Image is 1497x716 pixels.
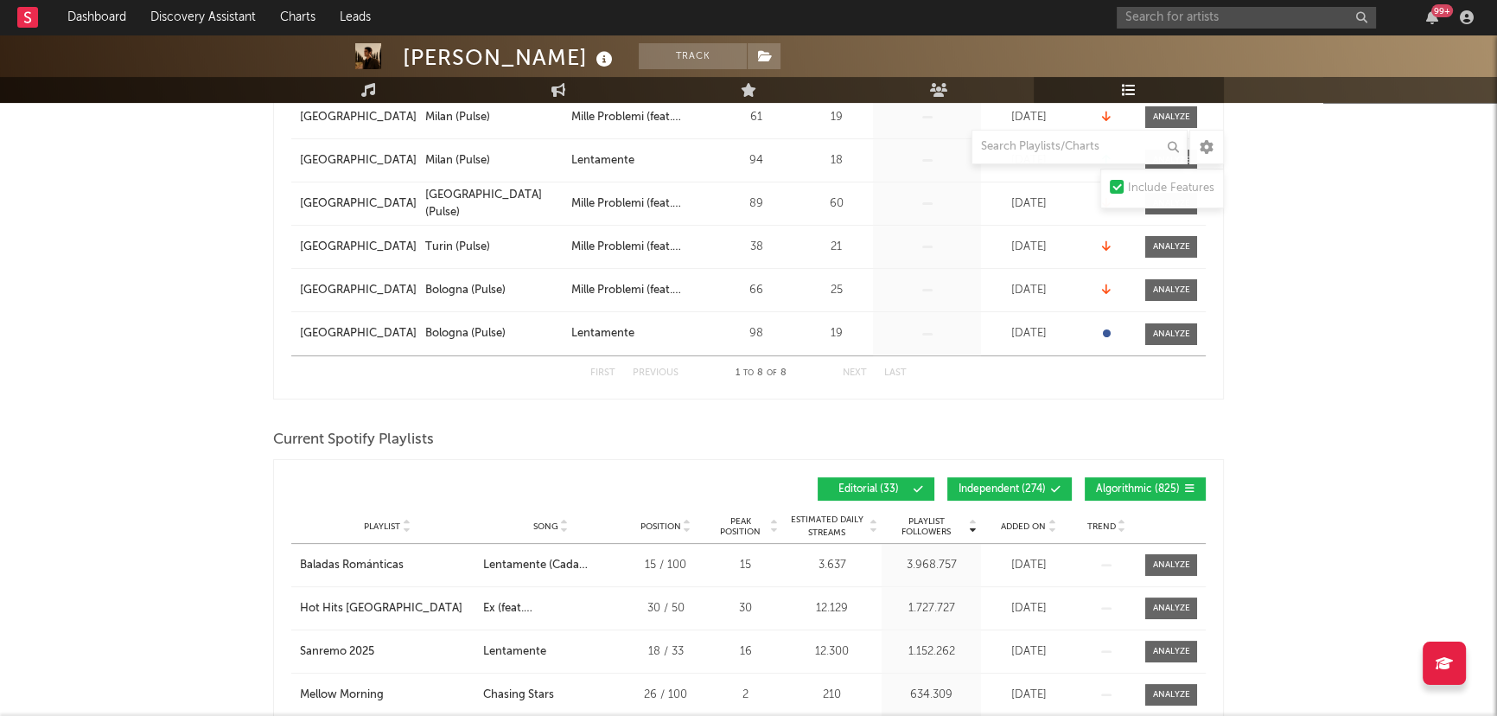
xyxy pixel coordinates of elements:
[425,325,506,342] div: Bologna (Pulse)
[300,325,417,342] a: [GEOGRAPHIC_DATA]
[886,643,977,661] div: 1.152.262
[425,325,563,342] a: Bologna (Pulse)
[300,239,417,256] a: [GEOGRAPHIC_DATA]
[829,484,908,495] span: Editorial ( 33 )
[483,687,554,704] div: Chasing Stars
[300,600,475,617] a: Hot Hits [GEOGRAPHIC_DATA]
[717,109,795,126] div: 61
[483,557,618,574] div: Lentamente (Cada Maldito Sentimiento)
[483,643,546,661] div: Lentamente
[1128,178,1214,199] div: Include Features
[787,600,877,617] div: 12.129
[425,239,490,256] div: Turin (Pulse)
[300,687,384,704] div: Mellow Morning
[804,109,869,126] div: 19
[640,521,681,532] span: Position
[985,195,1072,213] div: [DATE]
[985,600,1072,617] div: [DATE]
[843,368,867,378] button: Next
[639,43,747,69] button: Track
[571,325,709,342] a: Lentamente
[804,195,869,213] div: 60
[985,557,1072,574] div: [DATE]
[713,643,778,661] div: 16
[425,152,490,169] div: Milan (Pulse)
[425,187,563,221] a: [GEOGRAPHIC_DATA] (Pulse)
[1001,521,1046,532] span: Added On
[1096,484,1180,495] span: Algorithmic ( 825 )
[425,282,563,299] a: Bologna (Pulse)
[743,369,754,377] span: to
[717,195,795,213] div: 89
[571,282,709,299] a: Mille Problemi (feat. [PERSON_NAME], Tormento)
[627,600,704,617] div: 30 / 50
[300,600,462,617] div: Hot Hits [GEOGRAPHIC_DATA]
[483,687,618,704] a: Chasing Stars
[1426,10,1438,24] button: 99+
[627,643,704,661] div: 18 / 33
[713,600,778,617] div: 30
[1117,7,1376,29] input: Search for artists
[483,600,618,617] div: Ex (feat. [PERSON_NAME])
[804,282,869,299] div: 25
[425,152,563,169] a: Milan (Pulse)
[571,109,709,126] a: Mille Problemi (feat. [PERSON_NAME], Tormento)
[571,152,709,169] a: Lentamente
[985,643,1072,661] div: [DATE]
[571,152,634,169] div: Lentamente
[300,687,475,704] a: Mellow Morning
[1085,477,1206,501] button: Algorithmic(825)
[985,687,1072,704] div: [DATE]
[985,325,1072,342] div: [DATE]
[717,325,795,342] div: 98
[717,239,795,256] div: 38
[886,516,966,537] span: Playlist Followers
[985,109,1072,126] div: [DATE]
[364,521,400,532] span: Playlist
[717,282,795,299] div: 66
[886,687,977,704] div: 634.309
[787,687,877,704] div: 210
[571,239,709,256] a: Mille Problemi (feat. [PERSON_NAME], Tormento)
[300,643,374,661] div: Sanremo 2025
[717,152,795,169] div: 94
[804,152,869,169] div: 18
[425,109,563,126] a: Milan (Pulse)
[533,521,558,532] span: Song
[633,368,678,378] button: Previous
[818,477,934,501] button: Editorial(33)
[713,363,808,384] div: 1 8 8
[787,643,877,661] div: 12.300
[300,643,475,661] a: Sanremo 2025
[571,195,709,213] a: Mille Problemi (feat. [PERSON_NAME], Tormento)
[947,477,1072,501] button: Independent(274)
[300,109,417,126] a: [GEOGRAPHIC_DATA]
[804,239,869,256] div: 21
[886,557,977,574] div: 3.968.757
[886,600,977,617] div: 1.727.727
[713,687,778,704] div: 2
[300,557,404,574] div: Baladas Románticas
[884,368,907,378] button: Last
[300,195,417,213] a: [GEOGRAPHIC_DATA]
[713,557,778,574] div: 15
[1431,4,1453,17] div: 99 +
[300,282,417,299] a: [GEOGRAPHIC_DATA]
[425,282,506,299] div: Bologna (Pulse)
[571,325,634,342] div: Lentamente
[627,687,704,704] div: 26 / 100
[300,557,475,574] a: Baladas Románticas
[971,130,1188,164] input: Search Playlists/Charts
[590,368,615,378] button: First
[300,152,417,169] a: [GEOGRAPHIC_DATA]
[425,239,563,256] a: Turin (Pulse)
[959,484,1046,495] span: Independent ( 274 )
[787,557,877,574] div: 3.637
